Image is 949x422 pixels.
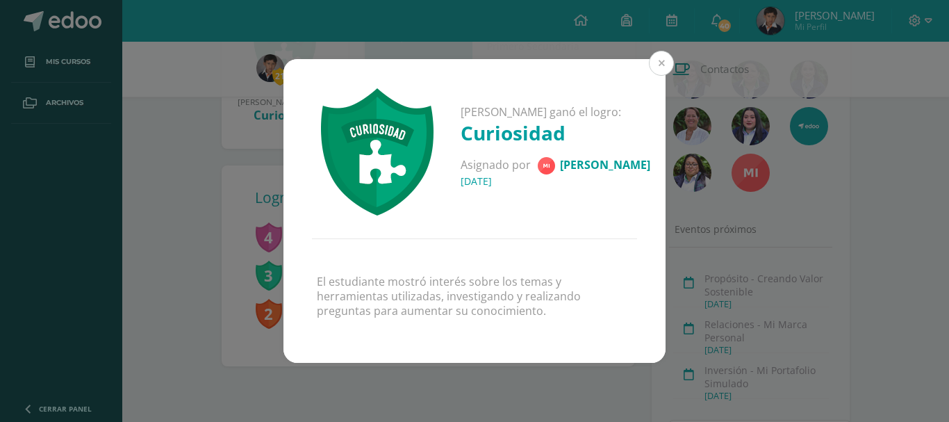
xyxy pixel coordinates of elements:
p: El estudiante mostró interés sobre los temas y herramientas utilizadas, investigando y realizando... [317,275,632,318]
p: Asignado por [461,157,650,175]
button: Close (Esc) [649,51,674,76]
img: ab7f9a3817e9f0670d0f0794da261941.png [538,157,555,175]
p: [PERSON_NAME] ganó el logro: [461,105,650,120]
h4: [DATE] [461,175,650,188]
span: [PERSON_NAME] [560,156,650,172]
h1: Curiosidad [461,120,650,146]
